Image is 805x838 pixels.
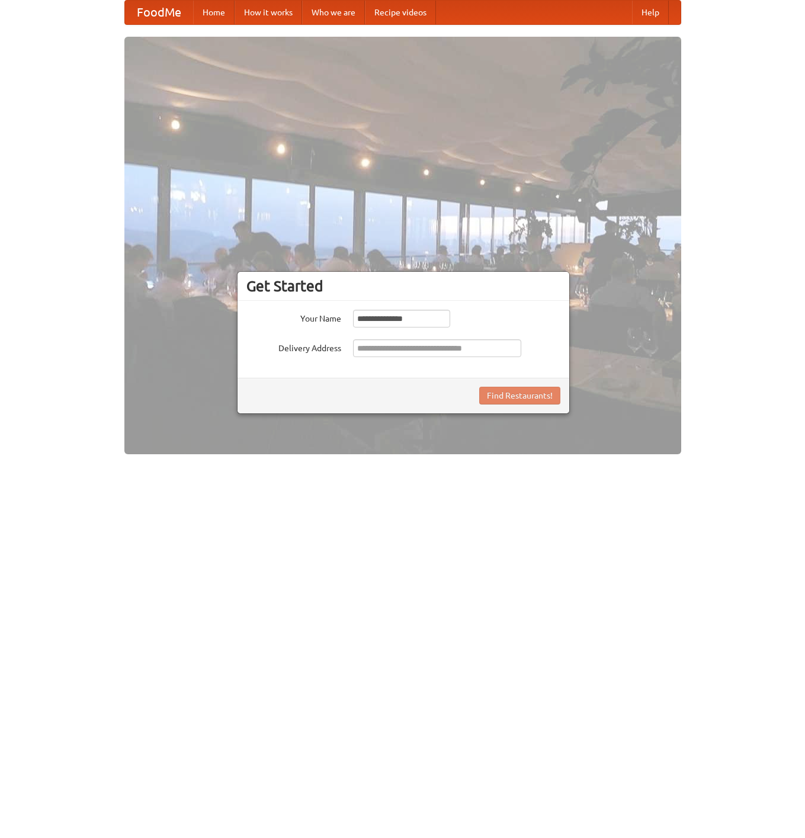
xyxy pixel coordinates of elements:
[365,1,436,24] a: Recipe videos
[479,387,560,404] button: Find Restaurants!
[125,1,193,24] a: FoodMe
[632,1,669,24] a: Help
[246,310,341,325] label: Your Name
[193,1,235,24] a: Home
[302,1,365,24] a: Who we are
[235,1,302,24] a: How it works
[246,339,341,354] label: Delivery Address
[246,277,560,295] h3: Get Started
